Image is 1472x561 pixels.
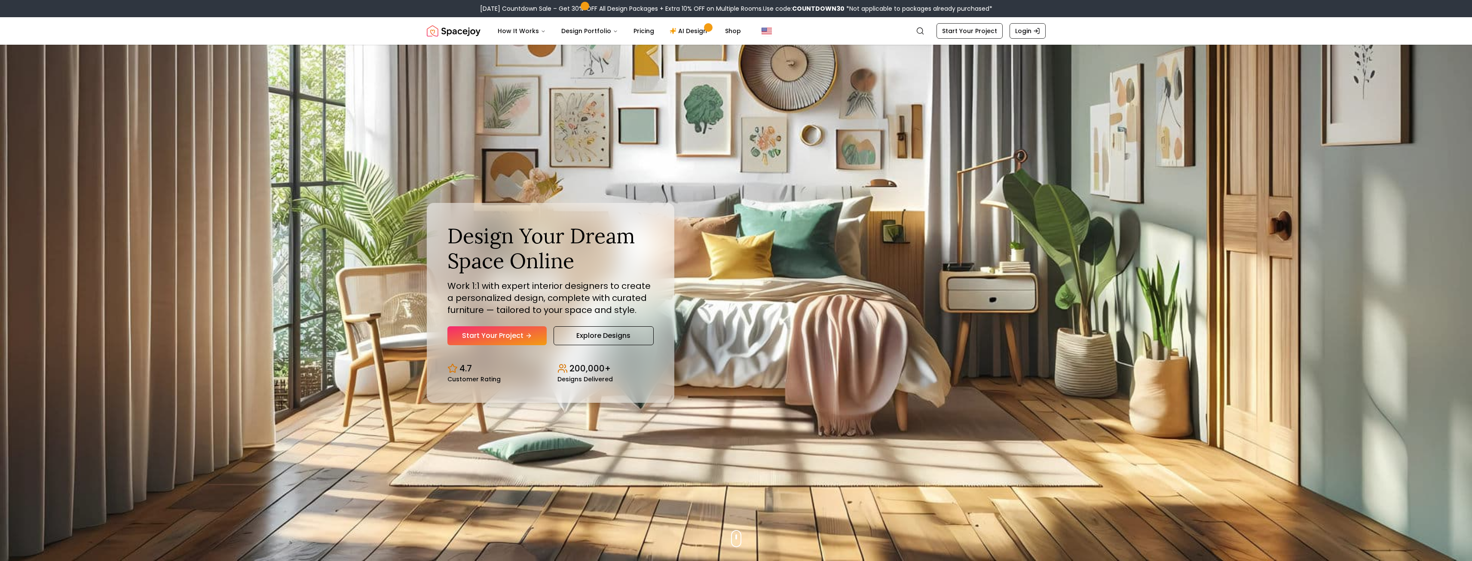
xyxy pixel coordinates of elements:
[427,22,480,40] img: Spacejoy Logo
[763,4,845,13] span: Use code:
[762,26,772,36] img: United States
[663,22,716,40] a: AI Design
[1010,23,1046,39] a: Login
[491,22,553,40] button: How It Works
[427,22,480,40] a: Spacejoy
[447,280,654,316] p: Work 1:1 with expert interior designers to create a personalized design, complete with curated fu...
[480,4,992,13] div: [DATE] Countdown Sale – Get 30% OFF All Design Packages + Extra 10% OFF on Multiple Rooms.
[447,376,501,382] small: Customer Rating
[447,224,654,273] h1: Design Your Dream Space Online
[569,362,611,374] p: 200,000+
[718,22,748,40] a: Shop
[491,22,748,40] nav: Main
[554,22,625,40] button: Design Portfolio
[427,17,1046,45] nav: Global
[459,362,472,374] p: 4.7
[845,4,992,13] span: *Not applicable to packages already purchased*
[554,326,654,345] a: Explore Designs
[447,326,547,345] a: Start Your Project
[792,4,845,13] b: COUNTDOWN30
[447,356,654,382] div: Design stats
[936,23,1003,39] a: Start Your Project
[627,22,661,40] a: Pricing
[557,376,613,382] small: Designs Delivered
